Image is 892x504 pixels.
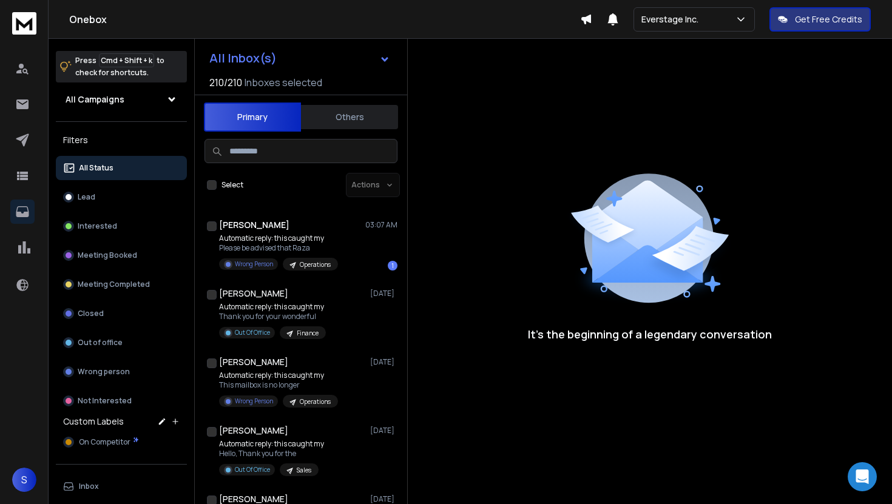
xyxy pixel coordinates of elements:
p: Meeting Completed [78,280,150,289]
button: Closed [56,301,187,326]
p: Automatic reply: this caught my [219,439,324,449]
p: All Status [79,163,113,173]
p: [DATE] [370,426,397,435]
button: Meeting Completed [56,272,187,297]
p: Automatic reply: this caught my [219,234,338,243]
label: Select [221,180,243,190]
h3: Inboxes selected [245,75,322,90]
span: Cmd + Shift + k [99,53,154,67]
p: Finance [297,329,319,338]
h3: Custom Labels [63,415,124,428]
button: Get Free Credits [769,7,871,32]
div: 1 [388,261,397,270]
p: Hello, Thank you for the [219,449,324,459]
p: Closed [78,309,104,318]
span: 210 / 210 [209,75,242,90]
h1: [PERSON_NAME] [219,356,288,368]
button: Out of office [56,331,187,355]
p: Please be advised that Raza [219,243,338,253]
p: Out Of Office [235,328,270,337]
p: Interested [78,221,117,231]
p: Lead [78,192,95,202]
div: Open Intercom Messenger [848,462,877,491]
p: 03:07 AM [365,220,397,230]
button: Interested [56,214,187,238]
button: Meeting Booked [56,243,187,267]
p: Automatic reply: this caught my [219,302,326,312]
p: Not Interested [78,396,132,406]
button: Lead [56,185,187,209]
p: Out Of Office [235,465,270,474]
button: On Competitor [56,430,187,454]
h1: [PERSON_NAME] [219,219,289,231]
h1: All Inbox(s) [209,52,277,64]
button: Inbox [56,474,187,499]
p: Out of office [78,338,123,348]
p: Thank you for your wonderful [219,312,326,321]
h1: All Campaigns [66,93,124,106]
p: [DATE] [370,494,397,504]
button: S [12,468,36,492]
button: All Status [56,156,187,180]
h3: Filters [56,132,187,149]
h1: [PERSON_NAME] [219,287,288,300]
p: This mailbox is no longer [219,380,338,390]
p: Wrong Person [235,397,273,406]
h1: Onebox [69,12,580,27]
img: logo [12,12,36,35]
p: Get Free Credits [795,13,862,25]
button: All Campaigns [56,87,187,112]
p: Sales [297,466,311,475]
button: Wrong person [56,360,187,384]
p: Wrong person [78,367,130,377]
button: Others [301,104,398,130]
p: Inbox [79,482,99,491]
h1: [PERSON_NAME] [219,425,288,437]
p: It’s the beginning of a legendary conversation [528,326,772,343]
p: [DATE] [370,289,397,298]
p: Operations [300,397,331,406]
p: Operations [300,260,331,269]
button: Not Interested [56,389,187,413]
button: All Inbox(s) [200,46,400,70]
p: Meeting Booked [78,250,137,260]
p: Everstage Inc. [641,13,703,25]
span: On Competitor [79,437,130,447]
button: Primary [204,102,301,132]
p: [DATE] [370,357,397,367]
p: Press to check for shortcuts. [75,55,164,79]
p: Automatic reply: this caught my [219,371,338,380]
p: Wrong Person [235,260,273,269]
